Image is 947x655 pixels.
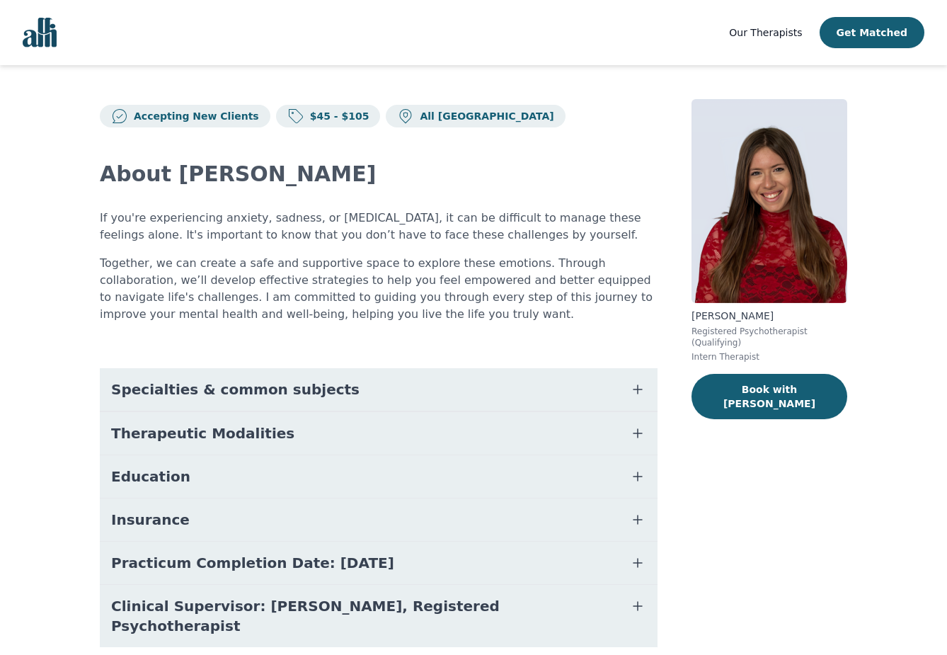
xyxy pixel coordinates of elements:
[100,585,658,647] button: Clinical Supervisor: [PERSON_NAME], Registered Psychotherapist
[691,99,847,303] img: Alisha_Levine
[304,109,369,123] p: $45 - $105
[111,596,612,636] span: Clinical Supervisor: [PERSON_NAME], Registered Psychotherapist
[100,455,658,498] button: Education
[100,210,658,244] p: If you're experiencing anxiety, sadness, or [MEDICAL_DATA], it can be difficult to manage these f...
[111,423,294,443] span: Therapeutic Modalities
[111,380,360,399] span: Specialties & common subjects
[100,161,658,187] h2: About [PERSON_NAME]
[691,374,847,419] button: Book with [PERSON_NAME]
[100,368,658,411] button: Specialties & common subjects
[111,467,190,486] span: Education
[128,109,259,123] p: Accepting New Clients
[23,18,57,47] img: alli logo
[729,27,802,38] span: Our Therapists
[820,17,924,48] button: Get Matched
[100,255,658,323] p: Together, we can create a safe and supportive space to explore these emotions. Through collaborat...
[691,351,847,363] p: Intern Therapist
[414,109,553,123] p: All [GEOGRAPHIC_DATA]
[691,309,847,323] p: [PERSON_NAME]
[100,499,658,541] button: Insurance
[691,326,847,348] p: Registered Psychotherapist (Qualifying)
[100,542,658,584] button: Practicum Completion Date: [DATE]
[111,510,190,530] span: Insurance
[729,24,802,41] a: Our Therapists
[111,553,394,573] span: Practicum Completion Date: [DATE]
[100,412,658,455] button: Therapeutic Modalities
